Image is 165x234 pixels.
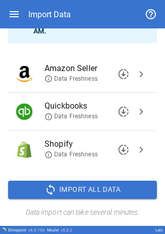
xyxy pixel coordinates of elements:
div: Import Data [28,10,71,19]
span: Data Freshness [45,75,98,83]
span: downloading [117,144,130,156]
div: Lalo [155,228,163,232]
button: Import All Data [8,181,157,199]
img: Drivepoint [2,227,6,231]
span: downloading [117,106,130,118]
span: chevron_right [135,68,147,80]
b: [DATE] 09:30 AM . [33,17,135,35]
span: v 6.0.106 [28,228,45,232]
span: Amazon Seller [45,62,133,75]
img: Shopify [16,142,32,158]
span: Shopify [45,138,133,150]
span: downloading [117,68,130,80]
h6: Data import can take several minutes. [8,207,157,218]
img: Quickbooks [16,104,32,120]
span: sync [45,184,57,196]
span: Quickbooks [45,100,133,112]
div: Drivepoint [8,228,45,232]
span: Data Freshness [45,112,98,121]
span: Data Freshness [45,150,98,159]
span: Import All Data [59,183,120,196]
span: chevron_right [135,106,147,118]
div: Model [47,228,72,232]
span: chevron_right [135,144,147,156]
img: Amazon Seller [16,66,32,82]
span: v 5.0.2 [61,228,72,232]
